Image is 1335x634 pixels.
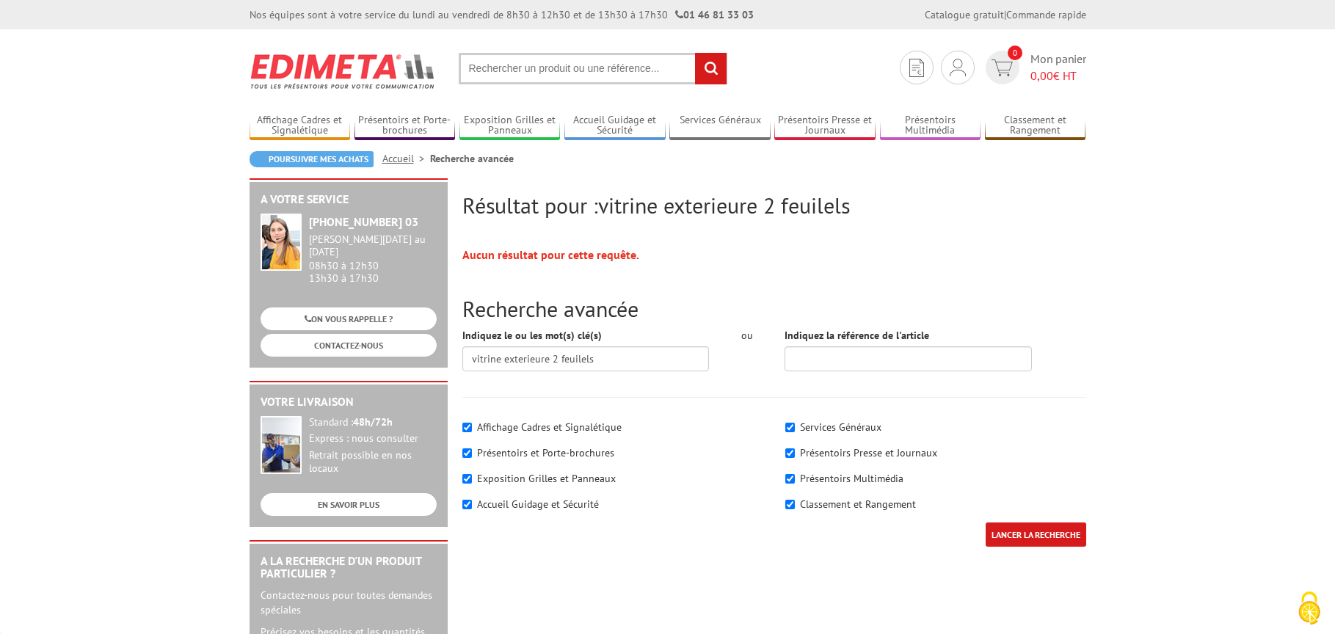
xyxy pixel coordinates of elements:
[309,214,418,229] strong: [PHONE_NUMBER] 03
[477,498,599,511] label: Accueil Guidage et Sécurité
[250,114,351,138] a: Affichage Cadres et Signalétique
[731,328,763,343] div: ou
[800,420,881,434] label: Services Généraux
[261,396,437,409] h2: Votre livraison
[462,448,472,458] input: Présentoirs et Porte-brochures
[785,500,795,509] input: Classement et Rangement
[1284,584,1335,634] button: Cookies (fenêtre modale)
[800,472,903,485] label: Présentoirs Multimédia
[430,151,514,166] li: Recherche avancée
[598,191,850,219] span: vitrine exterieure 2 feuilels
[909,59,924,77] img: devis rapide
[1291,590,1328,627] img: Cookies (fenêtre modale)
[459,53,727,84] input: Rechercher un produit ou une référence...
[1030,68,1086,84] span: € HT
[261,193,437,206] h2: A votre service
[669,114,771,138] a: Services Généraux
[462,423,472,432] input: Affichage Cadres et Signalétique
[925,8,1004,21] a: Catalogue gratuit
[309,432,437,445] div: Express : nous consulter
[695,53,727,84] input: rechercher
[462,247,639,262] strong: Aucun résultat pour cette requête.
[1006,8,1086,21] a: Commande rapide
[800,498,916,511] label: Classement et Rangement
[950,59,966,76] img: devis rapide
[462,193,1086,217] h2: Résultat pour :
[309,233,437,284] div: 08h30 à 12h30 13h30 à 17h30
[261,493,437,516] a: EN SAVOIR PLUS
[785,423,795,432] input: Services Généraux
[982,51,1086,84] a: devis rapide 0 Mon panier 0,00€ HT
[462,296,1086,321] h2: Recherche avancée
[459,114,561,138] a: Exposition Grilles et Panneaux
[1030,68,1053,83] span: 0,00
[261,555,437,580] h2: A la recherche d'un produit particulier ?
[382,152,430,165] a: Accueil
[250,7,754,22] div: Nos équipes sont à votre service du lundi au vendredi de 8h30 à 12h30 et de 13h30 à 17h30
[250,44,437,98] img: Edimeta
[477,420,622,434] label: Affichage Cadres et Signalétique
[774,114,876,138] a: Présentoirs Presse et Journaux
[261,307,437,330] a: ON VOUS RAPPELLE ?
[261,334,437,357] a: CONTACTEZ-NOUS
[785,448,795,458] input: Présentoirs Presse et Journaux
[925,7,1086,22] div: |
[992,59,1013,76] img: devis rapide
[353,415,393,429] strong: 48h/72h
[986,522,1086,547] input: LANCER LA RECHERCHE
[785,474,795,484] input: Présentoirs Multimédia
[261,214,302,271] img: widget-service.jpg
[985,114,1086,138] a: Classement et Rangement
[309,233,437,258] div: [PERSON_NAME][DATE] au [DATE]
[800,446,937,459] label: Présentoirs Presse et Journaux
[1008,45,1022,60] span: 0
[675,8,754,21] strong: 01 46 81 33 03
[462,328,602,343] label: Indiquez le ou les mot(s) clé(s)
[564,114,666,138] a: Accueil Guidage et Sécurité
[785,328,929,343] label: Indiquez la référence de l'article
[462,474,472,484] input: Exposition Grilles et Panneaux
[309,416,437,429] div: Standard :
[880,114,981,138] a: Présentoirs Multimédia
[250,151,374,167] a: Poursuivre mes achats
[462,500,472,509] input: Accueil Guidage et Sécurité
[309,449,437,475] div: Retrait possible en nos locaux
[261,588,437,617] p: Contactez-nous pour toutes demandes spéciales
[261,416,302,474] img: widget-livraison.jpg
[477,446,614,459] label: Présentoirs et Porte-brochures
[1030,51,1086,84] span: Mon panier
[354,114,456,138] a: Présentoirs et Porte-brochures
[477,472,616,485] label: Exposition Grilles et Panneaux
